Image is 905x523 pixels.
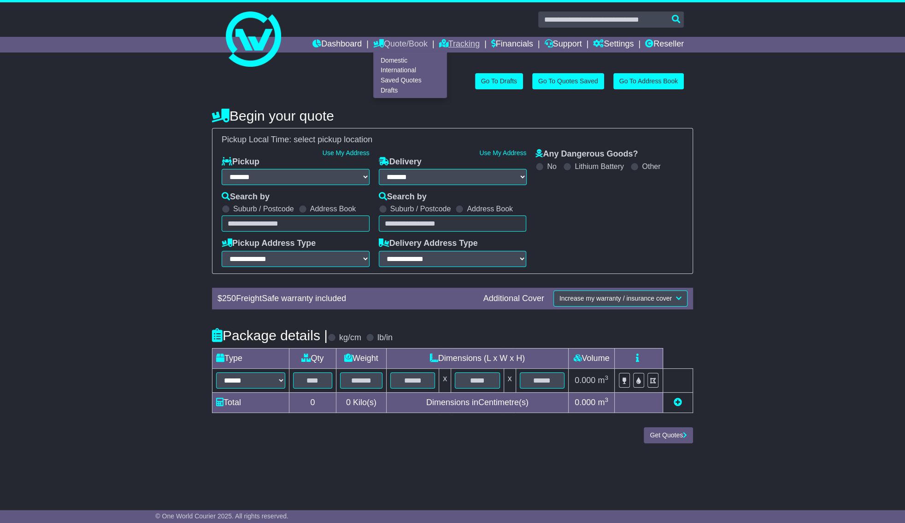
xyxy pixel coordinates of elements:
[379,192,427,202] label: Search by
[439,37,480,52] a: Tracking
[289,348,336,368] td: Qty
[575,162,624,171] label: Lithium Battery
[212,108,693,123] h4: Begin your quote
[553,291,688,307] button: Increase my warranty / insurance cover
[374,65,447,76] a: International
[386,392,568,413] td: Dimensions in Centimetre(s)
[559,295,672,302] span: Increase my warranty / insurance cover
[547,162,556,171] label: No
[605,396,608,403] sup: 3
[613,73,684,89] a: Go To Address Book
[479,294,549,304] div: Additional Cover
[535,149,638,159] label: Any Dangerous Goods?
[336,348,386,368] td: Weight
[575,376,595,385] span: 0.000
[294,135,372,144] span: select pickup location
[212,328,328,343] h4: Package details |
[323,149,370,157] a: Use My Address
[645,37,684,52] a: Reseller
[289,392,336,413] td: 0
[374,85,447,95] a: Drafts
[222,294,236,303] span: 250
[212,392,289,413] td: Total
[312,37,362,52] a: Dashboard
[605,374,608,381] sup: 3
[532,73,604,89] a: Go To Quotes Saved
[373,52,447,98] div: Quote/Book
[336,392,386,413] td: Kilo(s)
[467,204,513,213] label: Address Book
[310,204,356,213] label: Address Book
[222,238,316,249] label: Pickup Address Type
[386,348,568,368] td: Dimensions (L x W x H)
[339,333,361,343] label: kg/cm
[598,398,608,407] span: m
[674,398,682,407] a: Add new item
[222,192,270,202] label: Search by
[212,348,289,368] td: Type
[491,37,533,52] a: Financials
[439,368,451,392] td: x
[233,204,294,213] label: Suburb / Postcode
[644,427,693,443] button: Get Quotes
[479,149,526,157] a: Use My Address
[217,135,688,145] div: Pickup Local Time:
[642,162,660,171] label: Other
[475,73,523,89] a: Go To Drafts
[213,294,479,304] div: $ FreightSafe warranty included
[593,37,634,52] a: Settings
[377,333,393,343] label: lb/in
[379,238,478,249] label: Delivery Address Type
[598,376,608,385] span: m
[222,157,259,167] label: Pickup
[390,204,451,213] label: Suburb / Postcode
[374,76,447,86] a: Saved Quotes
[346,398,351,407] span: 0
[575,398,595,407] span: 0.000
[373,37,428,52] a: Quote/Book
[379,157,422,167] label: Delivery
[374,55,447,65] a: Domestic
[504,368,516,392] td: x
[568,348,614,368] td: Volume
[544,37,582,52] a: Support
[155,512,288,520] span: © One World Courier 2025. All rights reserved.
